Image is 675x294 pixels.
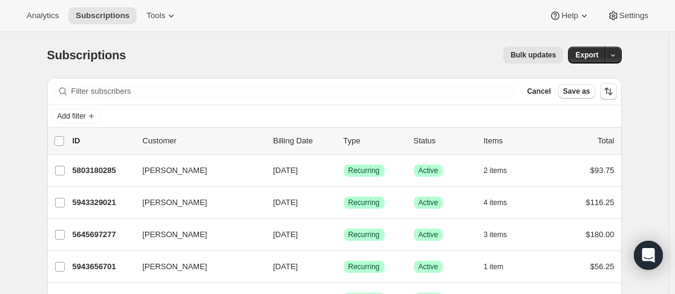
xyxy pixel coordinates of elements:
[419,230,439,240] span: Active
[73,162,615,179] div: 5803180285[PERSON_NAME][DATE]SuccessRecurringSuccessActive2 items$93.75
[143,261,207,273] span: [PERSON_NAME]
[57,111,86,121] span: Add filter
[484,135,544,147] div: Items
[600,7,656,24] button: Settings
[563,87,590,96] span: Save as
[600,83,617,100] button: Sort the results
[484,194,521,211] button: 4 items
[484,166,507,175] span: 2 items
[139,7,184,24] button: Tools
[484,162,521,179] button: 2 items
[73,165,133,177] p: 5803180285
[558,84,595,99] button: Save as
[52,109,100,123] button: Add filter
[542,7,597,24] button: Help
[590,166,615,175] span: $93.75
[598,135,614,147] p: Total
[68,7,137,24] button: Subscriptions
[348,198,380,207] span: Recurring
[273,135,334,147] p: Billing Date
[484,226,521,243] button: 3 items
[619,11,648,21] span: Settings
[484,258,517,275] button: 1 item
[348,262,380,272] span: Recurring
[146,11,165,21] span: Tools
[73,197,133,209] p: 5943329021
[73,258,615,275] div: 5943656701[PERSON_NAME][DATE]SuccessRecurringSuccessActive1 item$56.25
[568,47,605,64] button: Export
[73,194,615,211] div: 5943329021[PERSON_NAME][DATE]SuccessRecurringSuccessActive4 items$116.25
[47,48,126,62] span: Subscriptions
[73,261,133,273] p: 5943656701
[143,135,264,147] p: Customer
[73,229,133,241] p: 5645697277
[135,161,256,180] button: [PERSON_NAME]
[419,262,439,272] span: Active
[503,47,563,64] button: Bulk updates
[484,230,507,240] span: 3 items
[76,11,129,21] span: Subscriptions
[19,7,66,24] button: Analytics
[419,198,439,207] span: Active
[135,193,256,212] button: [PERSON_NAME]
[135,225,256,244] button: [PERSON_NAME]
[348,166,380,175] span: Recurring
[590,262,615,271] span: $56.25
[273,262,298,271] span: [DATE]
[143,197,207,209] span: [PERSON_NAME]
[135,257,256,276] button: [PERSON_NAME]
[143,229,207,241] span: [PERSON_NAME]
[586,198,615,207] span: $116.25
[527,87,550,96] span: Cancel
[273,230,298,239] span: [DATE]
[273,198,298,207] span: [DATE]
[522,84,555,99] button: Cancel
[484,262,504,272] span: 1 item
[344,135,404,147] div: Type
[73,135,133,147] p: ID
[586,230,615,239] span: $180.00
[273,166,298,175] span: [DATE]
[71,83,515,100] input: Filter subscribers
[143,165,207,177] span: [PERSON_NAME]
[419,166,439,175] span: Active
[510,50,556,60] span: Bulk updates
[73,135,615,147] div: IDCustomerBilling DateTypeStatusItemsTotal
[27,11,59,21] span: Analytics
[414,135,474,147] p: Status
[348,230,380,240] span: Recurring
[575,50,598,60] span: Export
[484,198,507,207] span: 4 items
[73,226,615,243] div: 5645697277[PERSON_NAME][DATE]SuccessRecurringSuccessActive3 items$180.00
[561,11,578,21] span: Help
[634,241,663,270] div: Open Intercom Messenger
